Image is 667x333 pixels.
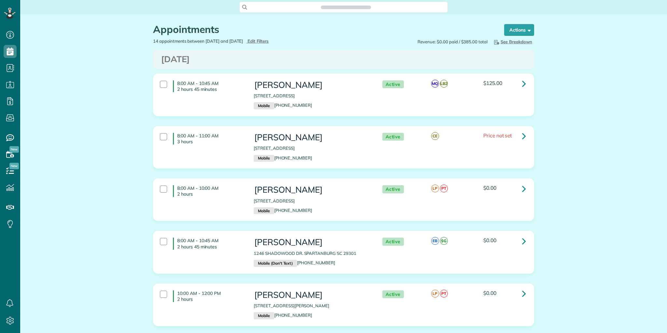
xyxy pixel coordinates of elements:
[254,145,369,151] p: [STREET_ADDRESS]
[483,290,496,296] span: $0.00
[9,163,19,169] span: New
[440,80,448,88] span: LB2
[382,80,404,89] span: Active
[254,133,369,142] h3: [PERSON_NAME]
[491,38,534,45] button: See Breakdown
[153,24,492,35] h1: Appointments
[173,133,244,145] h4: 8:00 AM - 11:00 AM
[248,38,269,44] span: Edit Filters
[431,132,439,140] span: CE
[173,238,244,249] h4: 8:00 AM - 10:45 AM
[493,39,532,44] span: See Breakdown
[246,38,269,44] a: Edit Filters
[177,139,244,145] p: 3 hours
[254,312,274,319] small: Mobile
[254,260,297,267] small: Mobile (Don't Text)
[483,132,512,139] span: Price not set
[254,155,274,162] small: Mobile
[382,133,404,141] span: Active
[254,312,312,318] a: Mobile[PHONE_NUMBER]
[254,303,369,309] p: [STREET_ADDRESS][PERSON_NAME]
[148,38,344,44] div: 14 appointments between [DATE] and [DATE]
[483,237,496,243] span: $0.00
[254,250,369,257] p: 1246 SHADOWOOD DR. SPARTANBURG SC 29301
[504,24,534,36] button: Actions
[177,86,244,92] p: 2 hours 45 minutes
[483,185,496,191] span: $0.00
[177,244,244,250] p: 2 hours 45 minutes
[177,296,244,302] p: 2 hours
[254,198,369,204] p: [STREET_ADDRESS]
[254,103,312,108] a: Mobile[PHONE_NUMBER]
[483,80,502,86] span: $125.00
[173,80,244,92] h4: 8:00 AM - 10:45 AM
[382,238,404,246] span: Active
[440,237,448,245] span: SG
[440,290,448,298] span: PT
[327,4,364,10] span: Search ZenMaid…
[382,290,404,298] span: Active
[431,290,439,298] span: LP
[254,207,274,215] small: Mobile
[173,290,244,302] h4: 10:00 AM - 12:00 PM
[254,238,369,247] h3: [PERSON_NAME]
[177,191,244,197] p: 2 hours
[418,39,488,45] span: Revenue: $0.00 paid / $385.00 total
[382,185,404,193] span: Active
[254,102,274,109] small: Mobile
[254,290,369,300] h3: [PERSON_NAME]
[254,260,335,265] a: Mobile (Don't Text)[PHONE_NUMBER]
[254,93,369,99] p: [STREET_ADDRESS]
[431,237,439,245] span: EB
[440,185,448,192] span: PT
[254,80,369,90] h3: [PERSON_NAME]
[9,146,19,153] span: New
[254,185,369,195] h3: [PERSON_NAME]
[173,185,244,197] h4: 8:00 AM - 10:00 AM
[254,208,312,213] a: Mobile[PHONE_NUMBER]
[431,185,439,192] span: LP
[161,55,526,64] h3: [DATE]
[431,80,439,88] span: MQ
[254,155,312,160] a: Mobile[PHONE_NUMBER]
